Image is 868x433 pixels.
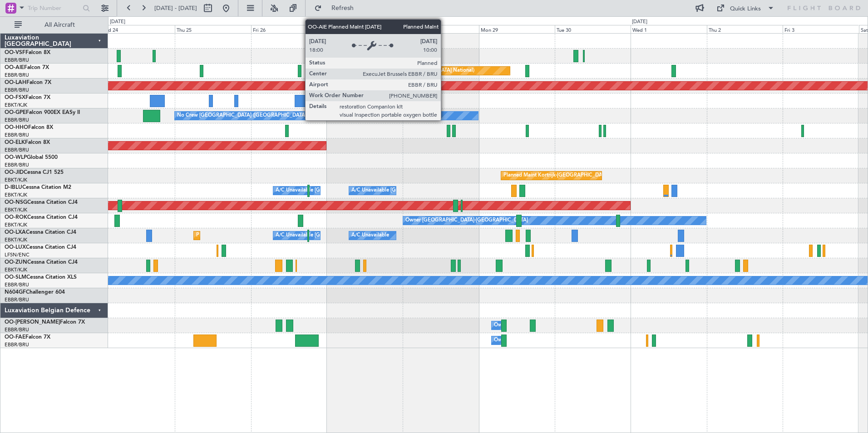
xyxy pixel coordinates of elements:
a: OO-AIEFalcon 7X [5,65,49,70]
div: Quick Links [730,5,761,14]
div: A/C Unavailable [GEOGRAPHIC_DATA] ([GEOGRAPHIC_DATA] National) [276,229,444,242]
div: Planned Maint [GEOGRAPHIC_DATA] ([GEOGRAPHIC_DATA] National) [310,64,474,78]
button: Quick Links [712,1,779,15]
a: EBBR/BRU [5,326,29,333]
a: OO-SLMCessna Citation XLS [5,275,77,280]
span: OO-LXA [5,230,26,235]
span: OO-LAH [5,80,26,85]
div: Wed 24 [99,25,175,33]
input: Trip Number [28,1,80,15]
div: Planned Maint Kortrijk-[GEOGRAPHIC_DATA] [503,169,609,182]
a: OO-LXACessna Citation CJ4 [5,230,76,235]
span: All Aircraft [24,22,96,28]
div: Owner [GEOGRAPHIC_DATA]-[GEOGRAPHIC_DATA] [405,214,528,227]
button: Refresh [310,1,365,15]
span: [DATE] - [DATE] [154,4,197,12]
a: OO-ZUNCessna Citation CJ4 [5,260,78,265]
a: OO-FSXFalcon 7X [5,95,50,100]
div: Planned Maint Kortrijk-[GEOGRAPHIC_DATA] [196,229,302,242]
span: OO-HHO [5,125,28,130]
a: N604GFChallenger 604 [5,290,65,295]
a: EBKT/KJK [5,221,27,228]
span: OO-ROK [5,215,27,220]
div: Thu 2 [707,25,783,33]
a: EBBR/BRU [5,296,29,303]
a: EBBR/BRU [5,341,29,348]
span: OO-FAE [5,335,25,340]
a: EBKT/KJK [5,236,27,243]
div: Mon 29 [479,25,555,33]
span: OO-GPE [5,110,26,115]
div: A/C Unavailable [GEOGRAPHIC_DATA]-[GEOGRAPHIC_DATA] [351,184,496,197]
span: OO-ZUN [5,260,27,265]
a: EBBR/BRU [5,132,29,138]
a: EBBR/BRU [5,162,29,168]
a: OO-[PERSON_NAME]Falcon 7X [5,320,85,325]
div: Owner Melsbroek Air Base [494,319,556,332]
div: A/C Unavailable [GEOGRAPHIC_DATA] ([GEOGRAPHIC_DATA] National) [276,184,444,197]
a: OO-VSFFalcon 8X [5,50,50,55]
div: A/C Unavailable [351,229,389,242]
span: OO-[PERSON_NAME] [5,320,60,325]
a: OO-ROKCessna Citation CJ4 [5,215,78,220]
span: OO-AIE [5,65,24,70]
div: Fri 3 [783,25,858,33]
div: Sun 28 [403,25,478,33]
a: OO-LAHFalcon 7X [5,80,51,85]
a: OO-FAEFalcon 7X [5,335,50,340]
a: EBKT/KJK [5,192,27,198]
a: EBBR/BRU [5,117,29,123]
a: EBBR/BRU [5,147,29,153]
div: [DATE] [110,18,125,26]
span: OO-JID [5,170,24,175]
div: [DATE] [632,18,647,26]
span: OO-LUX [5,245,26,250]
span: OO-VSF [5,50,25,55]
a: EBKT/KJK [5,207,27,213]
a: OO-LUXCessna Citation CJ4 [5,245,76,250]
div: Owner Melsbroek Air Base [494,334,556,347]
a: OO-GPEFalcon 900EX EASy II [5,110,80,115]
div: Sat 27 [327,25,403,33]
a: D-IBLUCessna Citation M2 [5,185,71,190]
div: Tue 30 [555,25,631,33]
a: EBKT/KJK [5,102,27,108]
div: Fri 26 [251,25,327,33]
div: Wed 1 [631,25,706,33]
a: OO-WLPGlobal 5500 [5,155,58,160]
span: Refresh [324,5,362,11]
a: LFSN/ENC [5,251,30,258]
span: OO-WLP [5,155,27,160]
a: OO-HHOFalcon 8X [5,125,53,130]
a: EBKT/KJK [5,266,27,273]
a: EBBR/BRU [5,72,29,79]
a: EBKT/KJK [5,177,27,183]
a: OO-ELKFalcon 8X [5,140,50,145]
span: N604GF [5,290,26,295]
a: OO-NSGCessna Citation CJ4 [5,200,78,205]
span: OO-FSX [5,95,25,100]
span: OO-NSG [5,200,27,205]
span: OO-SLM [5,275,26,280]
div: Thu 25 [175,25,251,33]
a: EBBR/BRU [5,57,29,64]
button: All Aircraft [10,18,99,32]
a: EBBR/BRU [5,87,29,93]
span: OO-ELK [5,140,25,145]
a: OO-JIDCessna CJ1 525 [5,170,64,175]
span: D-IBLU [5,185,22,190]
a: EBBR/BRU [5,281,29,288]
div: No Crew [GEOGRAPHIC_DATA] ([GEOGRAPHIC_DATA] National) [177,109,329,123]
